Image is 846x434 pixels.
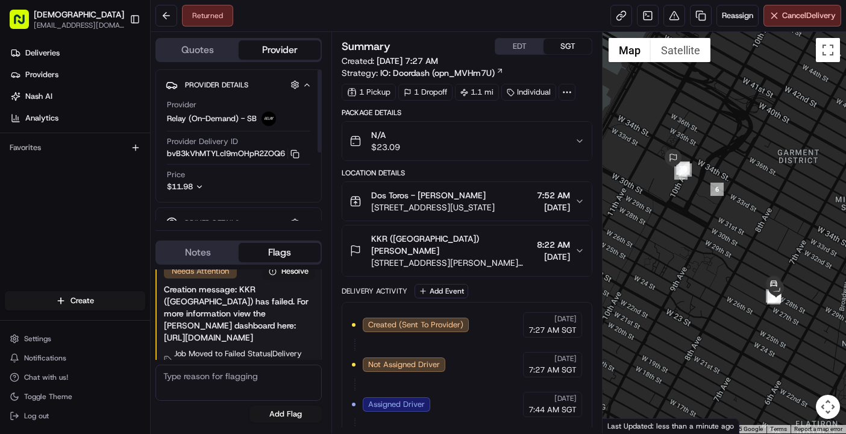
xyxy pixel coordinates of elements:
[368,319,463,330] span: Created (Sent To Provider)
[167,181,193,192] span: $11.98
[34,20,124,30] span: [EMAIL_ADDRESS][DOMAIN_NAME]
[380,67,495,79] span: IO: Doordash (opn_MVHm7U)
[114,175,193,187] span: API Documentation
[342,67,504,79] div: Strategy:
[544,39,592,54] button: SGT
[262,112,276,126] img: relay_logo_black.png
[716,5,759,27] button: Reassign
[710,183,724,196] div: 6
[97,171,198,192] a: 💻API Documentation
[554,354,577,363] span: [DATE]
[371,189,486,201] span: Dos Toros - [PERSON_NAME]
[263,264,314,278] button: Resolve
[167,113,257,124] span: Relay (On-Demand) - SB
[371,257,532,269] span: [STREET_ADDRESS][PERSON_NAME][US_STATE]
[554,314,577,324] span: [DATE]
[12,116,34,137] img: 1736555255976-a54dd68f-1ca7-489b-9aae-adbdc363a1c4
[205,119,219,134] button: Start new chat
[495,39,544,54] button: EDT
[371,129,400,141] span: N/A
[164,283,314,344] div: Creation message: KKR ([GEOGRAPHIC_DATA]) has failed. For more information view the [PERSON_NAME]...
[609,38,651,62] button: Show street map
[12,49,219,68] p: Welcome 👋
[342,122,592,160] button: N/A$23.09
[537,239,570,251] span: 8:22 AM
[722,10,753,21] span: Reassign
[5,291,145,310] button: Create
[31,78,199,91] input: Clear
[5,5,125,34] button: [DEMOGRAPHIC_DATA][EMAIL_ADDRESS][DOMAIN_NAME]
[603,418,739,433] div: Last Updated: less than a minute ago
[102,177,111,186] div: 💻
[342,55,438,67] span: Created:
[554,394,577,403] span: [DATE]
[41,128,152,137] div: We're available if you need us!
[120,205,146,214] span: Pylon
[24,334,51,344] span: Settings
[816,395,840,419] button: Map camera controls
[25,113,58,124] span: Analytics
[342,108,592,118] div: Package Details
[368,359,440,370] span: Not Assigned Driver
[415,284,468,298] button: Add Event
[166,75,312,95] button: Provider Details
[34,8,124,20] button: [DEMOGRAPHIC_DATA]
[5,43,150,63] a: Deliveries
[5,369,145,386] button: Chat with us!
[5,388,145,405] button: Toggle Theme
[342,182,592,221] button: Dos Toros - [PERSON_NAME][STREET_ADDRESS][US_STATE]7:52 AM[DATE]
[249,406,322,423] button: Add Flag
[185,80,248,90] span: Provider Details
[167,148,299,159] button: bvB3kVhMTYLcl9mOHpR2ZOQ6
[342,168,592,178] div: Location Details
[537,251,570,263] span: [DATE]
[185,218,239,228] span: Driver Details
[528,325,577,336] span: 7:27 AM SGT
[371,233,532,257] span: KKR ([GEOGRAPHIC_DATA]) [PERSON_NAME]
[24,392,72,401] span: Toggle Theme
[770,426,787,432] a: Terms
[676,162,689,175] div: 10
[455,84,499,101] div: 1.1 mi
[368,399,425,410] span: Assigned Driver
[606,418,645,433] img: Google
[24,411,49,421] span: Log out
[85,204,146,214] a: Powered byPylon
[239,243,321,262] button: Flags
[5,65,150,84] a: Providers
[5,330,145,347] button: Settings
[342,41,390,52] h3: Summary
[12,13,36,37] img: Nash
[25,91,52,102] span: Nash AI
[239,40,321,60] button: Provider
[5,108,150,128] a: Analytics
[380,67,504,79] a: IO: Doordash (opn_MVHm7U)
[5,138,145,157] div: Favorites
[377,55,438,66] span: [DATE] 7:27 AM
[767,291,780,304] div: 11
[763,5,841,27] button: CancelDelivery
[537,201,570,213] span: [DATE]
[167,169,185,180] span: Price
[25,69,58,80] span: Providers
[167,181,273,192] button: $11.98
[398,84,453,101] div: 1 Dropoff
[5,87,150,106] a: Nash AI
[674,166,688,180] div: 7
[371,141,400,153] span: $23.09
[501,84,556,101] div: Individual
[25,48,60,58] span: Deliveries
[528,404,577,415] span: 7:44 AM SGT
[24,353,66,363] span: Notifications
[342,286,407,296] div: Delivery Activity
[5,350,145,366] button: Notifications
[166,213,312,233] button: Driver Details
[7,171,97,192] a: 📗Knowledge Base
[371,201,495,213] span: [STREET_ADDRESS][US_STATE]
[816,38,840,62] button: Toggle fullscreen view
[167,136,238,147] span: Provider Delivery ID
[24,175,92,187] span: Knowledge Base
[782,10,836,21] span: Cancel Delivery
[537,189,570,201] span: 7:52 AM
